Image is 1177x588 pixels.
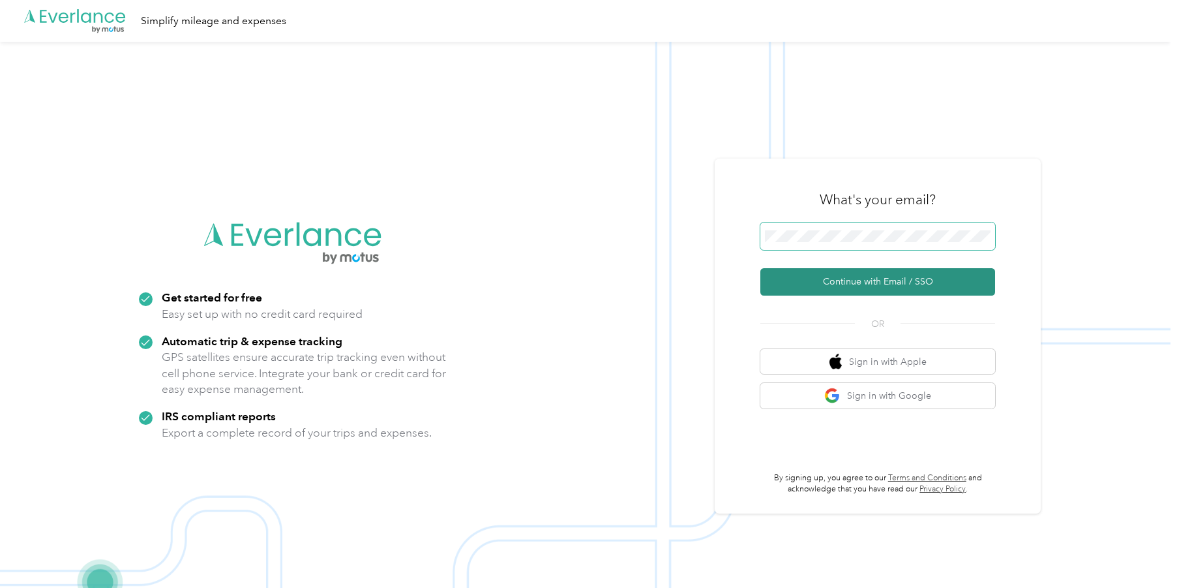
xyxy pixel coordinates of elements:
[824,388,841,404] img: google logo
[162,425,432,441] p: Export a complete record of your trips and expenses.
[760,349,995,375] button: apple logoSign in with Apple
[760,472,995,495] p: By signing up, you agree to our and acknowledge that you have read our .
[162,349,447,397] p: GPS satellites ensure accurate trip tracking even without cell phone service. Integrate your bank...
[888,473,966,483] a: Terms and Conditions
[820,191,936,209] h3: What's your email?
[162,306,363,322] p: Easy set up with no credit card required
[919,484,966,494] a: Privacy Policy
[760,383,995,409] button: google logoSign in with Google
[829,354,842,370] img: apple logo
[141,13,286,29] div: Simplify mileage and expenses
[760,268,995,296] button: Continue with Email / SSO
[855,317,901,331] span: OR
[1104,515,1177,588] iframe: Everlance-gr Chat Button Frame
[162,409,276,423] strong: IRS compliant reports
[162,334,342,348] strong: Automatic trip & expense tracking
[162,290,262,304] strong: Get started for free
